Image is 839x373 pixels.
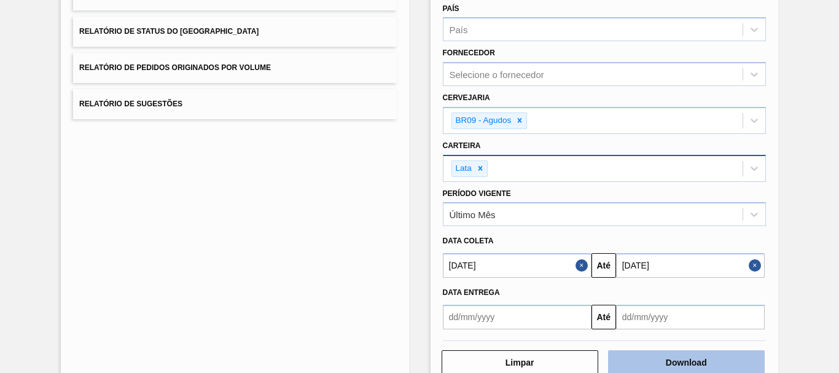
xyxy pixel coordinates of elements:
[749,253,765,278] button: Close
[443,49,495,57] label: Fornecedor
[443,141,481,150] label: Carteira
[443,189,511,198] label: Período Vigente
[591,253,616,278] button: Até
[79,27,259,36] span: Relatório de Status do [GEOGRAPHIC_DATA]
[79,100,182,108] span: Relatório de Sugestões
[443,288,500,297] span: Data Entrega
[443,237,494,245] span: Data coleta
[443,93,490,102] label: Cervejaria
[443,4,459,13] label: País
[450,69,544,80] div: Selecione o fornecedor
[616,305,765,329] input: dd/mm/yyyy
[616,253,765,278] input: dd/mm/yyyy
[591,305,616,329] button: Até
[79,63,271,72] span: Relatório de Pedidos Originados por Volume
[73,53,396,83] button: Relatório de Pedidos Originados por Volume
[443,253,591,278] input: dd/mm/yyyy
[443,305,591,329] input: dd/mm/yyyy
[73,17,396,47] button: Relatório de Status do [GEOGRAPHIC_DATA]
[73,89,396,119] button: Relatório de Sugestões
[450,210,496,220] div: Último Mês
[576,253,591,278] button: Close
[452,161,474,176] div: Lata
[452,113,513,128] div: BR09 - Agudos
[450,25,468,35] div: País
